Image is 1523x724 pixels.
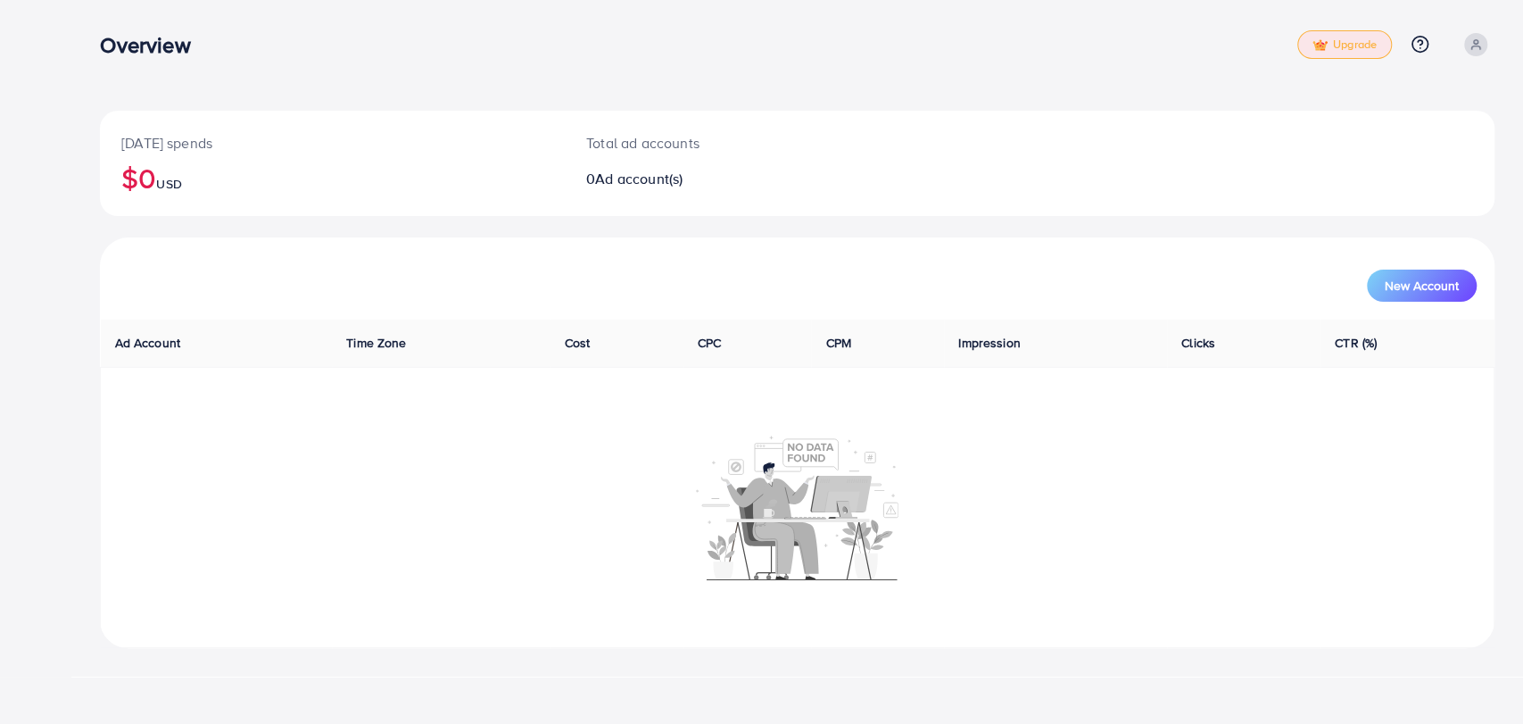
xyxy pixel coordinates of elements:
[565,334,591,352] span: Cost
[121,161,543,195] h2: $0
[346,334,406,352] span: Time Zone
[115,334,181,352] span: Ad Account
[825,334,850,352] span: CPM
[586,132,892,154] p: Total ad accounts
[1297,30,1392,59] a: tickUpgrade
[958,334,1021,352] span: Impression
[696,434,899,580] img: No account
[100,32,204,58] h3: Overview
[1367,270,1477,302] button: New Account
[1312,39,1328,52] img: tick
[1335,334,1377,352] span: CTR (%)
[121,132,543,154] p: [DATE] spends
[595,169,683,188] span: Ad account(s)
[698,334,721,352] span: CPC
[1181,334,1215,352] span: Clicks
[156,175,181,193] span: USD
[1312,38,1377,52] span: Upgrade
[1385,279,1459,292] span: New Account
[586,171,892,187] h2: 0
